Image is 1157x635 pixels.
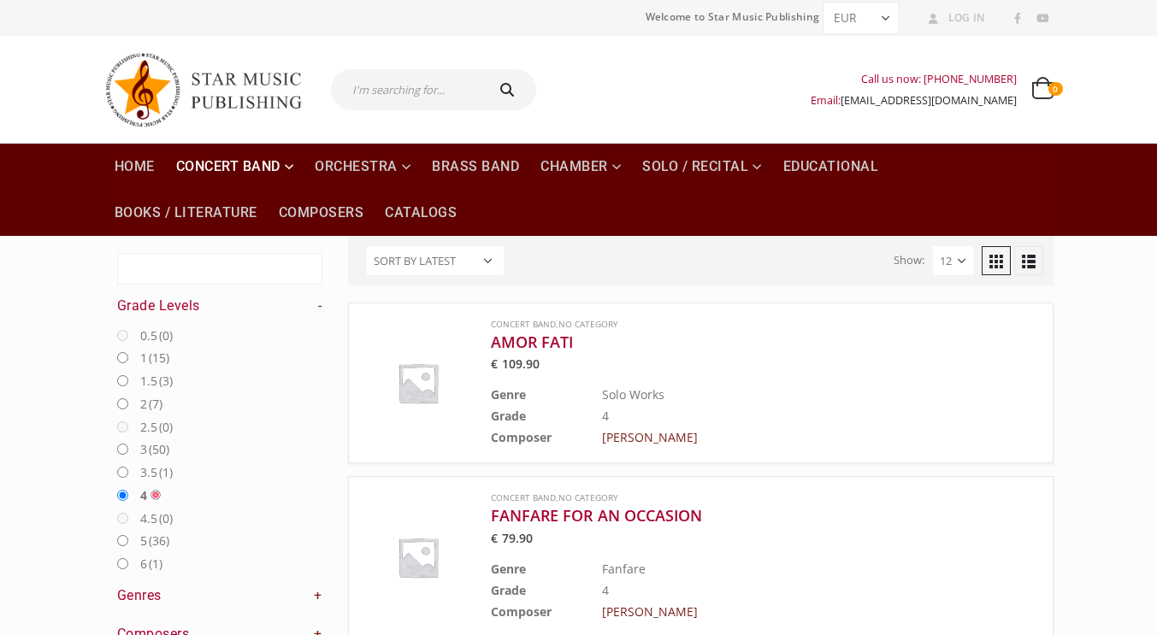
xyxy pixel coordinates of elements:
[140,325,173,346] label: 0.5
[149,396,162,412] span: (7)
[602,558,953,579] td: Fanfare
[491,505,953,526] a: FANFARE FOR AN OCCASION
[558,491,618,503] a: No Category
[367,246,504,275] select: Shop order
[140,438,169,460] label: 3
[491,491,556,503] a: Concert Band
[140,553,162,574] label: 6
[269,190,375,236] a: Composers
[159,373,173,389] span: (3)
[482,69,537,110] button: Search
[1006,8,1029,30] a: Facebook
[491,356,540,372] bdi: 109.90
[646,4,820,30] span: Welcome to Star Music Publishing
[375,190,467,236] a: Catalogs
[149,532,169,549] span: (36)
[1031,8,1054,30] a: Youtube
[491,582,526,598] b: Grade
[104,144,165,190] a: Home
[491,318,556,330] a: Concert Band
[491,561,526,577] b: Genre
[811,68,1017,90] div: Call us now: [PHONE_NUMBER]
[491,530,498,546] span: €
[558,318,618,330] a: No Category
[602,429,698,445] a: [PERSON_NAME]
[982,246,1011,275] a: Grid View
[811,90,1017,111] div: Email:
[140,393,162,415] label: 2
[841,93,1017,108] a: [EMAIL_ADDRESS][DOMAIN_NAME]
[422,144,529,190] a: Brass Band
[922,7,985,29] a: Log In
[140,416,173,438] label: 2.5
[363,327,474,438] img: Placeholder
[491,317,953,332] span: ,
[104,44,318,135] img: Star Music Publishing
[363,502,474,613] img: Placeholder
[117,297,322,315] h4: Grade Levels
[491,332,953,352] a: AMOR FATI
[318,297,322,315] a: -
[530,144,631,190] a: Chamber
[159,510,173,526] span: (0)
[602,579,953,601] td: 4
[331,69,482,110] input: I'm searching for...
[140,485,147,506] label: 4
[632,144,772,190] a: Solo / Recital
[1048,82,1062,96] span: 0
[149,441,169,457] span: (50)
[491,356,498,372] span: €
[491,603,552,620] b: Composer
[140,370,173,391] label: 1.5
[894,250,924,271] label: Show:
[140,530,169,551] label: 5
[1014,246,1043,275] a: List View
[166,144,304,190] a: Concert Band
[149,556,162,572] span: (1)
[140,462,173,483] label: 3.5
[491,491,953,505] span: ,
[151,490,161,500] img: Delete
[104,190,268,236] a: Books / Literature
[140,508,173,529] label: 4.5
[159,464,173,480] span: (1)
[491,408,526,424] b: Grade
[140,347,169,368] label: 1
[149,350,169,366] span: (15)
[602,603,698,620] a: [PERSON_NAME]
[304,144,421,190] a: Orchestra
[491,530,533,546] bdi: 79.90
[602,384,953,405] td: Solo Works
[491,429,552,445] b: Composer
[159,419,173,435] span: (0)
[117,586,322,605] h4: Genres
[491,386,526,403] b: Genre
[602,405,953,426] td: 4
[314,586,322,605] a: +
[159,327,173,344] span: (0)
[773,144,889,190] a: Educational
